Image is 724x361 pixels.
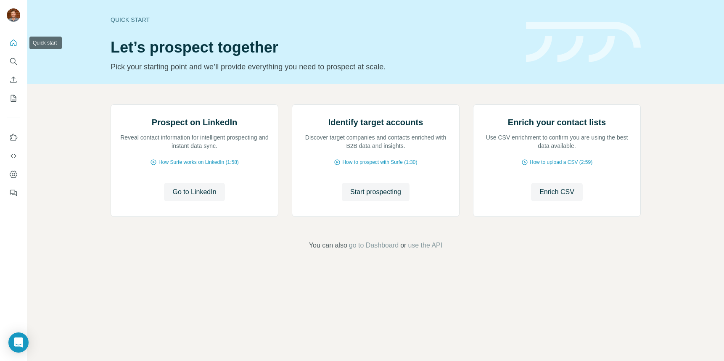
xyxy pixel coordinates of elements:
span: or [400,240,406,250]
button: go to Dashboard [349,240,399,250]
button: Start prospecting [342,183,410,201]
h1: Let’s prospect together [111,39,516,56]
span: How Surfe works on LinkedIn (1:58) [159,158,239,166]
span: Go to LinkedIn [172,187,216,197]
button: use the API [408,240,442,250]
img: banner [526,22,641,63]
button: Quick start [7,35,20,50]
img: Avatar [7,8,20,22]
span: How to upload a CSV (2:59) [530,158,592,166]
button: Feedback [7,185,20,200]
p: Reveal contact information for intelligent prospecting and instant data sync. [119,133,270,150]
button: Search [7,54,20,69]
button: Enrich CSV [7,72,20,87]
div: Quick start [111,16,516,24]
span: How to prospect with Surfe (1:30) [342,158,417,166]
button: Go to LinkedIn [164,183,225,201]
button: Use Surfe on LinkedIn [7,130,20,145]
h2: Identify target accounts [328,116,423,128]
button: Enrich CSV [531,183,583,201]
button: My lists [7,91,20,106]
span: Enrich CSV [539,187,574,197]
p: Pick your starting point and we’ll provide everything you need to prospect at scale. [111,61,516,73]
button: Use Surfe API [7,148,20,163]
div: Open Intercom Messenger [8,332,29,353]
button: Dashboard [7,167,20,182]
p: Discover target companies and contacts enriched with B2B data and insights. [301,133,451,150]
p: Use CSV enrichment to confirm you are using the best data available. [482,133,632,150]
h2: Prospect on LinkedIn [152,116,237,128]
span: You can also [309,240,347,250]
span: Start prospecting [350,187,401,197]
h2: Enrich your contact lists [508,116,606,128]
